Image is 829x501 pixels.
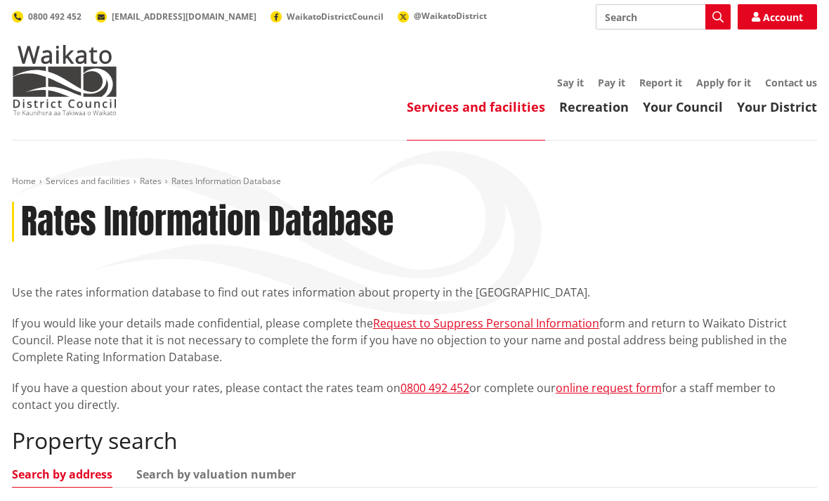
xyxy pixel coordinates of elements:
[407,98,545,115] a: Services and facilities
[414,10,487,22] span: @WaikatoDistrict
[559,98,629,115] a: Recreation
[270,11,384,22] a: WaikatoDistrictCouncil
[287,11,384,22] span: WaikatoDistrictCouncil
[12,11,81,22] a: 0800 492 452
[737,98,817,115] a: Your District
[136,469,296,480] a: Search by valuation number
[598,76,625,89] a: Pay it
[765,76,817,89] a: Contact us
[96,11,256,22] a: [EMAIL_ADDRESS][DOMAIN_NAME]
[696,76,751,89] a: Apply for it
[12,284,817,301] p: Use the rates information database to find out rates information about property in the [GEOGRAPHI...
[12,45,117,115] img: Waikato District Council - Te Kaunihera aa Takiwaa o Waikato
[738,4,817,30] a: Account
[556,380,662,396] a: online request form
[400,380,469,396] a: 0800 492 452
[46,175,130,187] a: Services and facilities
[171,175,281,187] span: Rates Information Database
[557,76,584,89] a: Say it
[112,11,256,22] span: [EMAIL_ADDRESS][DOMAIN_NAME]
[373,315,599,331] a: Request to Suppress Personal Information
[21,202,393,242] h1: Rates Information Database
[643,98,723,115] a: Your Council
[12,379,817,413] p: If you have a question about your rates, please contact the rates team on or complete our for a s...
[398,10,487,22] a: @WaikatoDistrict
[12,469,112,480] a: Search by address
[639,76,682,89] a: Report it
[28,11,81,22] span: 0800 492 452
[12,315,817,365] p: If you would like your details made confidential, please complete the form and return to Waikato ...
[12,175,36,187] a: Home
[12,176,817,188] nav: breadcrumb
[596,4,731,30] input: Search input
[140,175,162,187] a: Rates
[12,427,817,454] h2: Property search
